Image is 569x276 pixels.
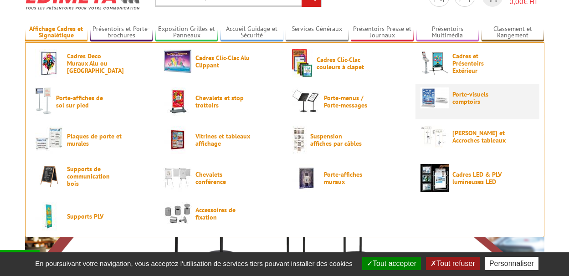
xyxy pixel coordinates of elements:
[420,164,534,192] a: Cadres LED & PLV lumineuses LED
[196,54,251,69] span: Cadres Clic-Clac Alu Clippant
[35,164,63,188] img: Supports de communication bois
[292,126,307,154] img: Suspension affiches par câbles
[453,91,507,105] span: Porte-visuels comptoirs
[292,87,320,116] img: Porte-menus / Porte-messages
[292,49,406,77] a: Cadres Clic-Clac couleurs à clapet
[67,213,122,220] span: Supports PLV
[420,87,449,108] img: Porte-visuels comptoirs
[196,133,251,147] span: Vitrines et tableaux affichage
[420,126,449,148] img: Cimaises et Accroches tableaux
[292,164,320,192] img: Porte-affiches muraux
[420,87,534,108] a: Porte-visuels comptoirs
[164,87,277,116] a: Chevalets et stop trottoirs
[164,126,192,154] img: Vitrines et tableaux affichage
[164,87,192,116] img: Chevalets et stop trottoirs
[35,202,149,230] a: Supports PLV
[324,171,379,185] span: Porte-affiches muraux
[25,25,88,40] a: Affichage Cadres et Signalétique
[164,126,277,154] a: Vitrines et tableaux affichage
[453,129,507,144] span: [PERSON_NAME] et Accroches tableaux
[292,49,313,77] img: Cadres Clic-Clac couleurs à clapet
[426,257,479,270] button: Tout refuser
[420,126,534,148] a: [PERSON_NAME] et Accroches tableaux
[420,49,534,77] a: Cadres et Présentoirs Extérieur
[35,126,63,154] img: Plaques de porte et murales
[164,49,192,73] img: Cadres Clic-Clac Alu Clippant
[35,126,149,154] a: Plaques de porte et murales
[362,257,421,270] button: Tout accepter
[90,25,153,40] a: Présentoirs et Porte-brochures
[164,164,192,192] img: Chevalets conférence
[164,202,277,225] a: Accessoires de fixation
[292,87,406,116] a: Porte-menus / Porte-messages
[164,202,192,225] img: Accessoires de fixation
[196,171,251,185] span: Chevalets conférence
[485,257,538,270] button: Personnaliser (fenêtre modale)
[420,164,449,192] img: Cadres LED & PLV lumineuses LED
[416,25,479,40] a: Présentoirs Multimédia
[35,49,149,77] a: Cadres Deco Muraux Alu ou [GEOGRAPHIC_DATA]
[482,25,544,40] a: Classement et Rangement
[311,133,365,147] span: Suspension affiches par câbles
[164,49,277,73] a: Cadres Clic-Clac Alu Clippant
[453,52,507,74] span: Cadres et Présentoirs Extérieur
[35,49,63,77] img: Cadres Deco Muraux Alu ou Bois
[220,25,283,40] a: Accueil Guidage et Sécurité
[292,126,406,154] a: Suspension affiches par câbles
[67,165,122,187] span: Supports de communication bois
[67,52,122,74] span: Cadres Deco Muraux Alu ou [GEOGRAPHIC_DATA]
[35,164,149,188] a: Supports de communication bois
[324,94,379,109] span: Porte-menus / Porte-messages
[196,94,251,109] span: Chevalets et stop trottoirs
[286,25,349,40] a: Services Généraux
[351,25,414,40] a: Présentoirs Presse et Journaux
[35,202,63,230] img: Supports PLV
[56,94,111,109] span: Porte-affiches de sol sur pied
[292,164,406,192] a: Porte-affiches muraux
[453,171,507,185] span: Cadres LED & PLV lumineuses LED
[35,87,149,116] a: Porte-affiches de sol sur pied
[155,25,218,40] a: Exposition Grilles et Panneaux
[196,206,251,221] span: Accessoires de fixation
[317,56,372,71] span: Cadres Clic-Clac couleurs à clapet
[67,133,122,147] span: Plaques de porte et murales
[31,260,357,267] span: En poursuivant votre navigation, vous acceptez l'utilisation de services tiers pouvant installer ...
[164,164,277,192] a: Chevalets conférence
[35,87,52,116] img: Porte-affiches de sol sur pied
[420,49,449,77] img: Cadres et Présentoirs Extérieur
